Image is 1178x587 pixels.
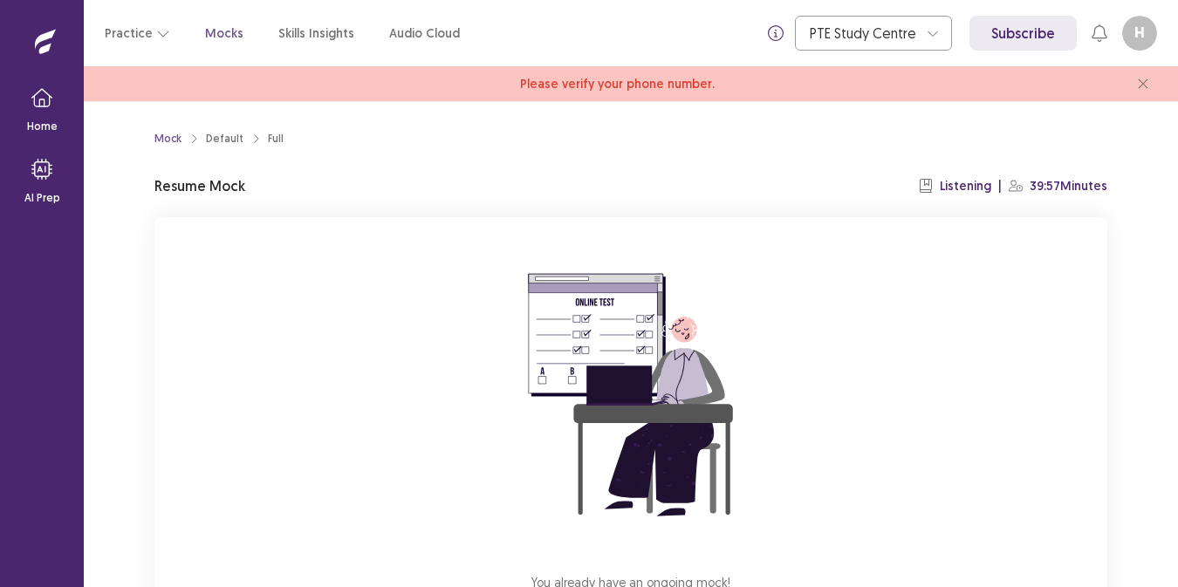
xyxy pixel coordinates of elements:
a: Mock [154,131,181,147]
a: Skills Insights [278,24,354,43]
p: Home [27,119,58,134]
span: Please verify your phone number. [520,75,715,93]
nav: breadcrumb [154,131,284,147]
p: Resume Mock [154,175,245,196]
p: Listening [940,177,991,195]
div: PTE Study Centre [810,17,918,50]
p: | [998,177,1002,195]
p: 39:57 Minutes [1030,177,1107,195]
div: Full [268,131,284,147]
button: Practice [105,17,170,49]
img: attend-mock [474,238,788,552]
a: Audio Cloud [389,24,460,43]
button: info [760,17,791,49]
button: H [1122,16,1157,51]
a: Mocks [205,24,243,43]
a: Subscribe [969,16,1077,51]
p: AI Prep [24,190,60,206]
div: Default [206,131,243,147]
button: close [1129,70,1157,98]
